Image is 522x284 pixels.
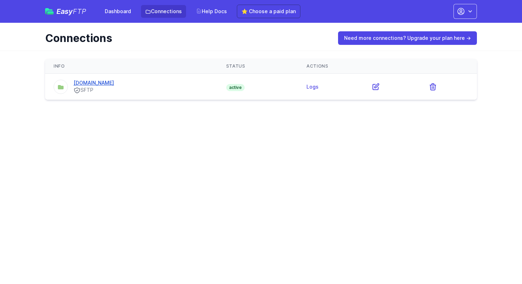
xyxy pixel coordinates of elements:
[338,31,477,45] a: Need more connections? Upgrade your plan here →
[45,32,328,44] h1: Connections
[73,7,86,16] span: FTP
[486,248,513,275] iframe: Drift Widget Chat Controller
[192,5,231,18] a: Help Docs
[100,5,135,18] a: Dashboard
[298,59,477,74] th: Actions
[74,86,114,94] div: SFTP
[141,5,186,18] a: Connections
[45,8,86,15] a: EasyFTP
[226,84,245,91] span: active
[56,8,86,15] span: Easy
[74,80,114,86] a: [DOMAIN_NAME]
[45,59,218,74] th: Info
[306,84,319,90] a: Logs
[45,8,54,15] img: easyftp_logo.png
[237,5,300,18] a: ⭐ Choose a paid plan
[218,59,298,74] th: Status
